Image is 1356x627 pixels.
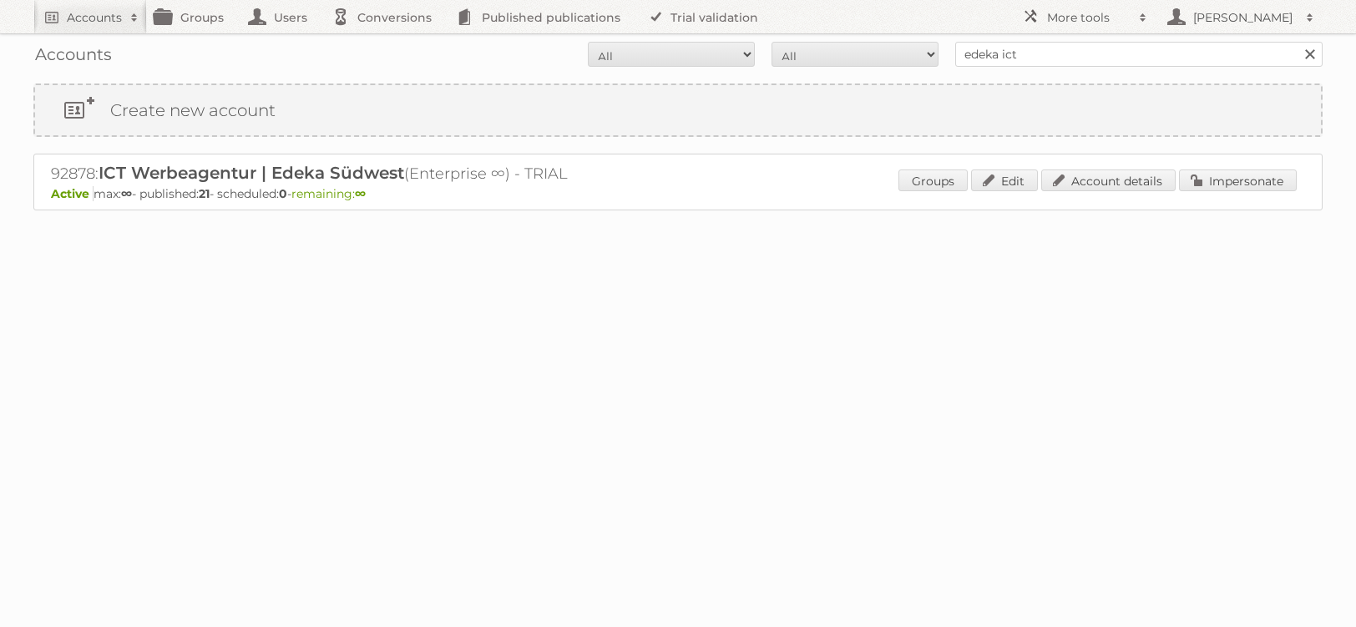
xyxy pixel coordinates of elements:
[99,163,404,183] span: ICT Werbeagentur | Edeka Südwest
[1189,9,1298,26] h2: [PERSON_NAME]
[971,169,1038,191] a: Edit
[51,186,94,201] span: Active
[898,169,968,191] a: Groups
[35,85,1321,135] a: Create new account
[291,186,366,201] span: remaining:
[1047,9,1131,26] h2: More tools
[121,186,132,201] strong: ∞
[51,186,1305,201] p: max: - published: - scheduled: -
[1041,169,1176,191] a: Account details
[279,186,287,201] strong: 0
[355,186,366,201] strong: ∞
[51,163,635,185] h2: 92878: (Enterprise ∞) - TRIAL
[199,186,210,201] strong: 21
[1179,169,1297,191] a: Impersonate
[67,9,122,26] h2: Accounts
